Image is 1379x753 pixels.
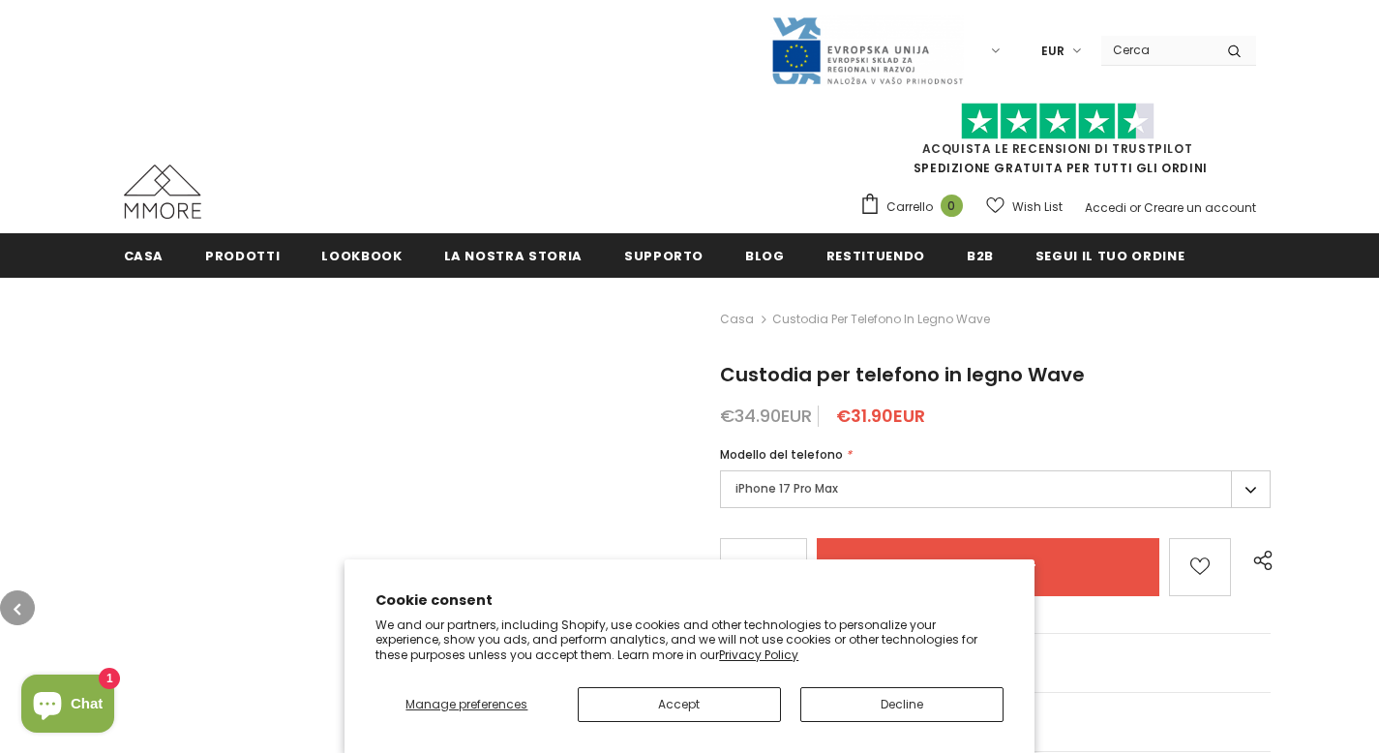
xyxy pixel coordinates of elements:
[719,647,798,663] a: Privacy Policy
[745,247,785,265] span: Blog
[1144,199,1256,216] a: Creare un account
[375,687,557,722] button: Manage preferences
[1129,199,1141,216] span: or
[15,675,120,738] inbox-online-store-chat: Shopify online store chat
[772,308,990,331] span: Custodia per telefono in legno Wave
[800,687,1004,722] button: Decline
[967,233,994,277] a: B2B
[886,197,933,217] span: Carrello
[205,233,280,277] a: Prodotti
[1101,36,1213,64] input: Search Site
[720,404,812,428] span: €34.90EUR
[720,361,1085,388] span: Custodia per telefono in legno Wave
[836,404,925,428] span: €31.90EUR
[770,15,964,86] img: Javni Razpis
[941,195,963,217] span: 0
[578,687,781,722] button: Accept
[817,538,1159,596] input: Add to cart
[444,233,583,277] a: La nostra storia
[967,247,994,265] span: B2B
[1035,247,1184,265] span: Segui il tuo ordine
[922,140,1193,157] a: Acquista le recensioni di TrustPilot
[720,470,1271,508] label: iPhone 17 Pro Max
[124,247,165,265] span: Casa
[124,233,165,277] a: Casa
[720,446,843,463] span: Modello del telefono
[205,247,280,265] span: Prodotti
[321,233,402,277] a: Lookbook
[1012,197,1063,217] span: Wish List
[859,111,1256,176] span: SPEDIZIONE GRATUITA PER TUTTI GLI ORDINI
[1035,233,1184,277] a: Segui il tuo ordine
[624,247,704,265] span: supporto
[1041,42,1064,61] span: EUR
[770,42,964,58] a: Javni Razpis
[375,617,1004,663] p: We and our partners, including Shopify, use cookies and other technologies to personalize your ex...
[745,233,785,277] a: Blog
[720,308,754,331] a: Casa
[124,165,201,219] img: Casi MMORE
[826,247,925,265] span: Restituendo
[859,193,973,222] a: Carrello 0
[405,696,527,712] span: Manage preferences
[826,233,925,277] a: Restituendo
[1085,199,1126,216] a: Accedi
[986,190,1063,224] a: Wish List
[961,103,1154,140] img: Fidati di Pilot Stars
[444,247,583,265] span: La nostra storia
[375,590,1004,611] h2: Cookie consent
[624,233,704,277] a: supporto
[321,247,402,265] span: Lookbook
